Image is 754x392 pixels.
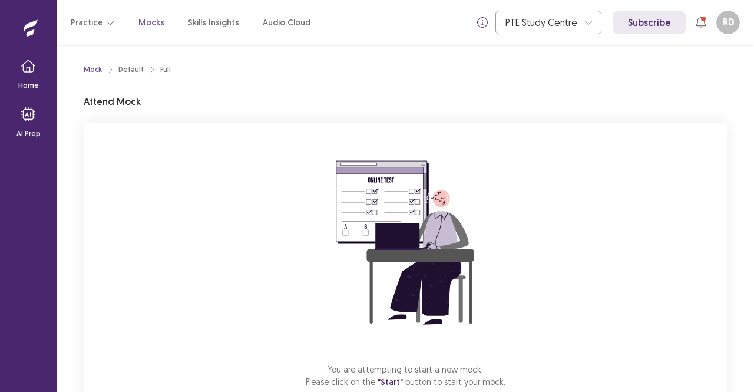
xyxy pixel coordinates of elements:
p: AI Prep [16,129,41,139]
p: Home [18,80,39,91]
img: attend-mock [299,137,511,349]
p: Attend Mock [84,94,141,108]
button: info [472,12,493,33]
a: Audio Cloud [263,17,310,29]
div: PTE Study Centre [505,11,578,34]
div: Default [118,64,144,75]
button: RD [716,11,740,34]
span: "Start" [378,377,403,387]
button: Practice [71,12,115,33]
div: Full [160,64,171,75]
a: Mock [84,64,102,75]
nav: breadcrumb [84,64,171,75]
a: Mocks [138,17,164,29]
a: Subscribe [613,11,686,34]
a: Skills Insights [188,17,239,29]
p: You are attempting to start a new mock. Please click on the button to start your mock. [306,363,505,388]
